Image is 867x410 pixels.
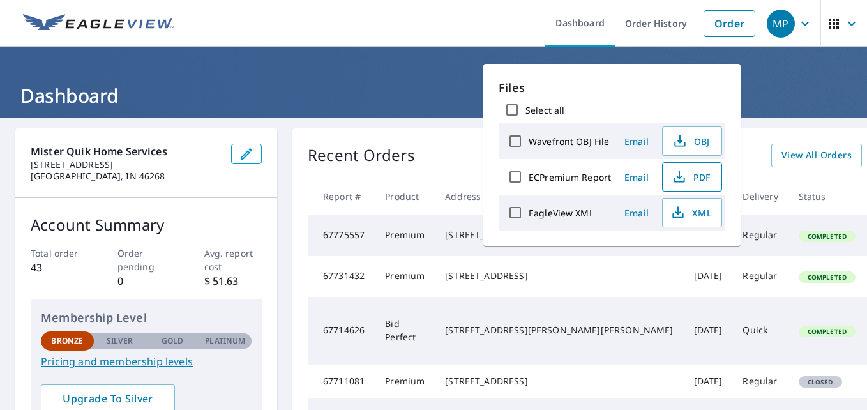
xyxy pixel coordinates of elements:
[435,178,683,215] th: Address
[15,82,852,109] h1: Dashboard
[800,232,854,241] span: Completed
[670,169,711,185] span: PDF
[375,256,435,297] td: Premium
[499,79,725,96] p: Files
[41,354,252,369] a: Pricing and membership levels
[31,144,221,159] p: Mister Quik Home Services
[31,213,262,236] p: Account Summary
[308,297,375,365] td: 67714626
[529,135,609,148] label: Wavefront OBJ File
[445,375,673,388] div: [STREET_ADDRESS]
[732,215,788,256] td: Regular
[781,148,852,163] span: View All Orders
[375,297,435,365] td: Bid Perfect
[525,104,564,116] label: Select all
[670,205,711,220] span: XML
[670,133,711,149] span: OBJ
[662,198,722,227] button: XML
[375,215,435,256] td: Premium
[800,327,854,336] span: Completed
[31,260,89,275] p: 43
[616,132,657,151] button: Email
[31,171,221,182] p: [GEOGRAPHIC_DATA], IN 46268
[308,178,375,215] th: Report #
[308,144,415,167] p: Recent Orders
[204,247,262,273] p: Avg. report cost
[621,135,652,148] span: Email
[732,256,788,297] td: Regular
[162,335,183,347] p: Gold
[529,207,594,219] label: EagleView XML
[205,335,245,347] p: Platinum
[662,162,722,192] button: PDF
[204,273,262,289] p: $ 51.63
[529,171,611,183] label: ECPremium Report
[662,126,722,156] button: OBJ
[732,178,788,215] th: Delivery
[684,297,733,365] td: [DATE]
[375,365,435,398] td: Premium
[308,365,375,398] td: 67711081
[117,247,176,273] p: Order pending
[445,270,673,282] div: [STREET_ADDRESS]
[788,178,866,215] th: Status
[41,309,252,326] p: Membership Level
[31,247,89,260] p: Total order
[800,273,854,282] span: Completed
[31,159,221,171] p: [STREET_ADDRESS]
[621,171,652,183] span: Email
[684,256,733,297] td: [DATE]
[23,14,174,33] img: EV Logo
[616,203,657,223] button: Email
[51,391,165,406] span: Upgrade To Silver
[107,335,133,347] p: Silver
[732,365,788,398] td: Regular
[684,365,733,398] td: [DATE]
[445,324,673,337] div: [STREET_ADDRESS][PERSON_NAME][PERSON_NAME]
[767,10,795,38] div: MP
[771,144,862,167] a: View All Orders
[621,207,652,219] span: Email
[308,215,375,256] td: 67775557
[732,297,788,365] td: Quick
[308,256,375,297] td: 67731432
[117,273,176,289] p: 0
[445,229,673,241] div: [STREET_ADDRESS][PERSON_NAME]
[51,335,83,347] p: Bronze
[375,178,435,215] th: Product
[616,167,657,187] button: Email
[704,10,755,37] a: Order
[800,377,841,386] span: Closed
